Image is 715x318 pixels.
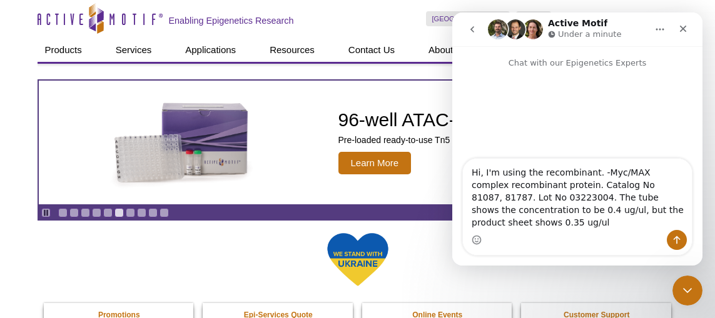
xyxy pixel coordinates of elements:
[426,11,510,26] a: [GEOGRAPHIC_DATA]
[104,96,260,189] img: Active Motif Kit photo
[58,208,68,217] a: Go to slide 1
[126,208,135,217] a: Go to slide 7
[262,38,322,62] a: Resources
[338,134,611,146] p: Pre-loaded ready-to-use Tn5 transposomes and ATAC-Seq Buffer Set.
[338,111,611,129] h2: 96-well ATAC-Seq
[169,15,294,26] h2: Enabling Epigenetics Research
[452,12,702,266] iframe: Intercom live chat
[516,11,551,26] a: English
[672,276,702,306] iframe: Intercom live chat
[148,208,158,217] a: Go to slide 9
[327,232,389,287] img: We Stand With Ukraine
[341,38,402,62] a: Contact Us
[39,81,677,204] article: 96-well ATAC-Seq
[92,208,101,217] a: Go to slide 4
[421,38,475,62] a: About Us
[338,152,412,174] span: Learn More
[114,208,124,217] a: Go to slide 6
[627,11,678,26] li: (0 items)
[160,208,169,217] a: Go to slide 10
[584,11,586,26] li: |
[38,38,89,62] a: Products
[41,208,51,217] a: Toggle autoplay
[108,38,160,62] a: Services
[178,38,243,62] a: Applications
[103,208,113,217] a: Go to slide 5
[137,208,146,217] a: Go to slide 8
[39,81,677,204] a: Active Motif Kit photo 96-well ATAC-Seq Pre-loaded ready-to-use Tn5 transposomes and ATAC-Seq Buf...
[69,208,79,217] a: Go to slide 2
[81,208,90,217] a: Go to slide 3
